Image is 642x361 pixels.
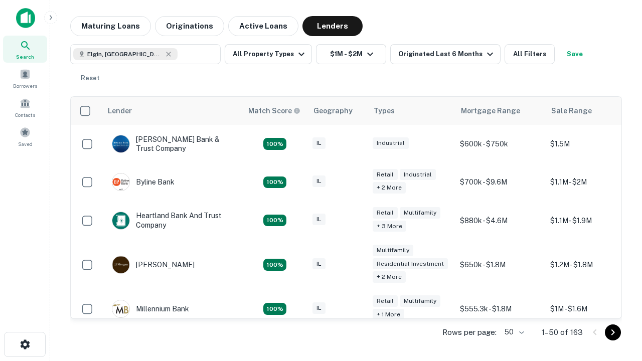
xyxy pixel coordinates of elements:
[16,53,34,61] span: Search
[112,211,232,229] div: Heartland Bank And Trust Company
[112,173,129,191] img: picture
[551,105,592,117] div: Sale Range
[545,97,635,125] th: Sale Range
[545,240,635,290] td: $1.2M - $1.8M
[228,16,298,36] button: Active Loans
[455,201,545,239] td: $880k - $4.6M
[545,290,635,328] td: $1M - $1.6M
[112,212,129,229] img: picture
[263,138,286,150] div: Matching Properties: 28, hasApolloMatch: undefined
[112,135,129,152] img: picture
[13,82,37,90] span: Borrowers
[112,256,195,274] div: [PERSON_NAME]
[263,303,286,315] div: Matching Properties: 16, hasApolloMatch: undefined
[3,65,47,92] a: Borrowers
[74,68,106,88] button: Reset
[505,44,555,64] button: All Filters
[18,140,33,148] span: Saved
[112,256,129,273] img: picture
[373,207,398,219] div: Retail
[368,97,455,125] th: Types
[374,105,395,117] div: Types
[248,105,300,116] div: Capitalize uses an advanced AI algorithm to match your search with the best lender. The match sco...
[263,176,286,189] div: Matching Properties: 18, hasApolloMatch: undefined
[312,175,326,187] div: IL
[312,137,326,149] div: IL
[400,169,436,180] div: Industrial
[155,16,224,36] button: Originations
[3,94,47,121] a: Contacts
[3,123,47,150] a: Saved
[545,125,635,163] td: $1.5M
[501,325,526,339] div: 50
[242,97,307,125] th: Capitalize uses an advanced AI algorithm to match your search with the best lender. The match sco...
[263,259,286,271] div: Matching Properties: 24, hasApolloMatch: undefined
[455,290,545,328] td: $555.3k - $1.8M
[112,300,129,317] img: picture
[3,36,47,63] a: Search
[16,8,35,28] img: capitalize-icon.png
[455,163,545,201] td: $700k - $9.6M
[15,111,35,119] span: Contacts
[455,125,545,163] td: $600k - $750k
[373,169,398,180] div: Retail
[461,105,520,117] div: Mortgage Range
[373,295,398,307] div: Retail
[373,182,406,194] div: + 2 more
[316,44,386,64] button: $1M - $2M
[112,173,175,191] div: Byline Bank
[373,271,406,283] div: + 2 more
[605,324,621,340] button: Go to next page
[70,16,151,36] button: Maturing Loans
[312,214,326,225] div: IL
[398,48,496,60] div: Originated Last 6 Months
[248,105,298,116] h6: Match Score
[112,135,232,153] div: [PERSON_NAME] Bank & Trust Company
[313,105,353,117] div: Geography
[542,326,583,338] p: 1–50 of 163
[87,50,163,59] span: Elgin, [GEOGRAPHIC_DATA], [GEOGRAPHIC_DATA]
[400,207,440,219] div: Multifamily
[312,258,326,270] div: IL
[102,97,242,125] th: Lender
[373,309,404,320] div: + 1 more
[442,326,497,338] p: Rows per page:
[225,44,312,64] button: All Property Types
[373,245,413,256] div: Multifamily
[263,215,286,227] div: Matching Properties: 20, hasApolloMatch: undefined
[390,44,501,64] button: Originated Last 6 Months
[455,240,545,290] td: $650k - $1.8M
[373,258,448,270] div: Residential Investment
[373,137,409,149] div: Industrial
[312,302,326,314] div: IL
[307,97,368,125] th: Geography
[302,16,363,36] button: Lenders
[112,300,189,318] div: Millennium Bank
[400,295,440,307] div: Multifamily
[373,221,406,232] div: + 3 more
[592,249,642,297] iframe: Chat Widget
[559,44,591,64] button: Save your search to get updates of matches that match your search criteria.
[108,105,132,117] div: Lender
[545,163,635,201] td: $1.1M - $2M
[545,201,635,239] td: $1.1M - $1.9M
[455,97,545,125] th: Mortgage Range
